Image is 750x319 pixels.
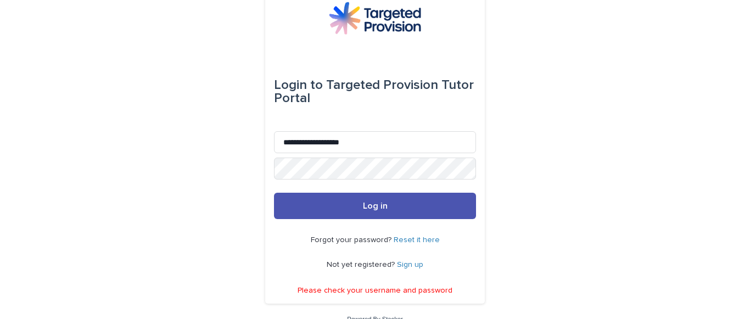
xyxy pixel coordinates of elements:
[298,286,452,295] p: Please check your username and password
[274,193,476,219] button: Log in
[363,202,388,210] span: Log in
[397,261,423,268] a: Sign up
[394,236,440,244] a: Reset it here
[274,70,476,114] div: Targeted Provision Tutor Portal
[274,79,323,92] span: Login to
[311,236,394,244] span: Forgot your password?
[329,2,421,35] img: M5nRWzHhSzIhMunXDL62
[327,261,397,268] span: Not yet registered?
